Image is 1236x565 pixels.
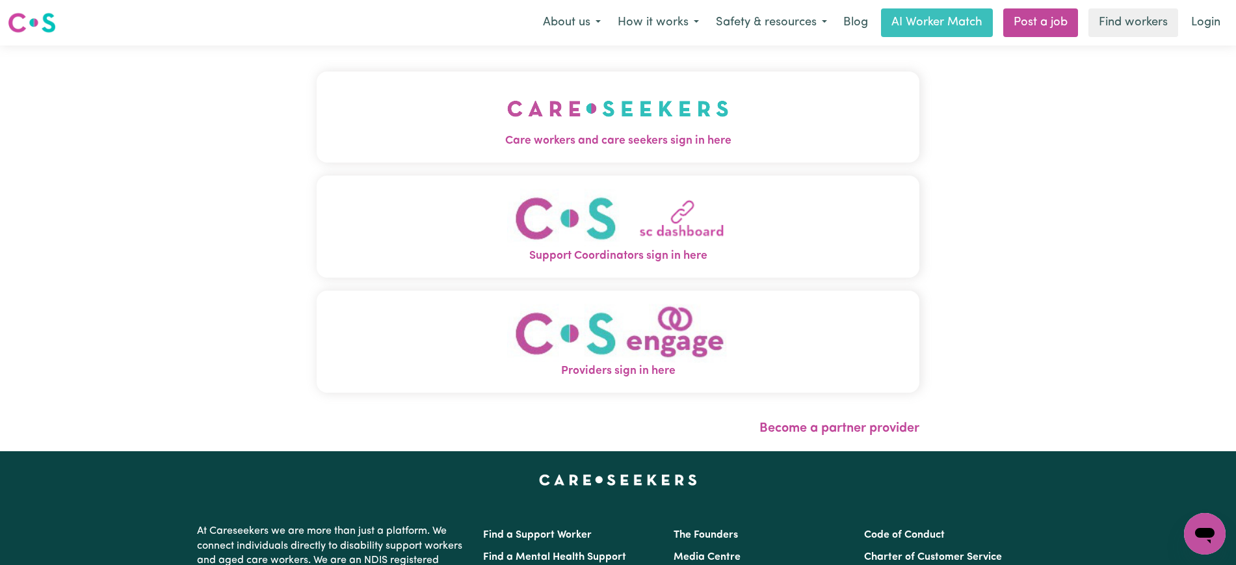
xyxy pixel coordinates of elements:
button: Safety & resources [707,9,835,36]
span: Providers sign in here [317,363,919,380]
a: Careseekers home page [539,475,697,485]
span: Care workers and care seekers sign in here [317,133,919,150]
img: Careseekers logo [8,11,56,34]
a: Blog [835,8,876,37]
a: Become a partner provider [759,422,919,435]
a: Charter of Customer Service [864,552,1002,562]
button: Care workers and care seekers sign in here [317,72,919,163]
button: Providers sign in here [317,291,919,393]
span: Support Coordinators sign in here [317,248,919,265]
button: How it works [609,9,707,36]
a: Careseekers logo [8,8,56,38]
a: Login [1183,8,1228,37]
a: Code of Conduct [864,530,945,540]
a: Media Centre [674,552,741,562]
button: About us [534,9,609,36]
a: Post a job [1003,8,1078,37]
a: Find a Support Worker [483,530,592,540]
iframe: Button to launch messaging window [1184,513,1226,555]
a: The Founders [674,530,738,540]
button: Support Coordinators sign in here [317,176,919,278]
a: AI Worker Match [881,8,993,37]
a: Find workers [1088,8,1178,37]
